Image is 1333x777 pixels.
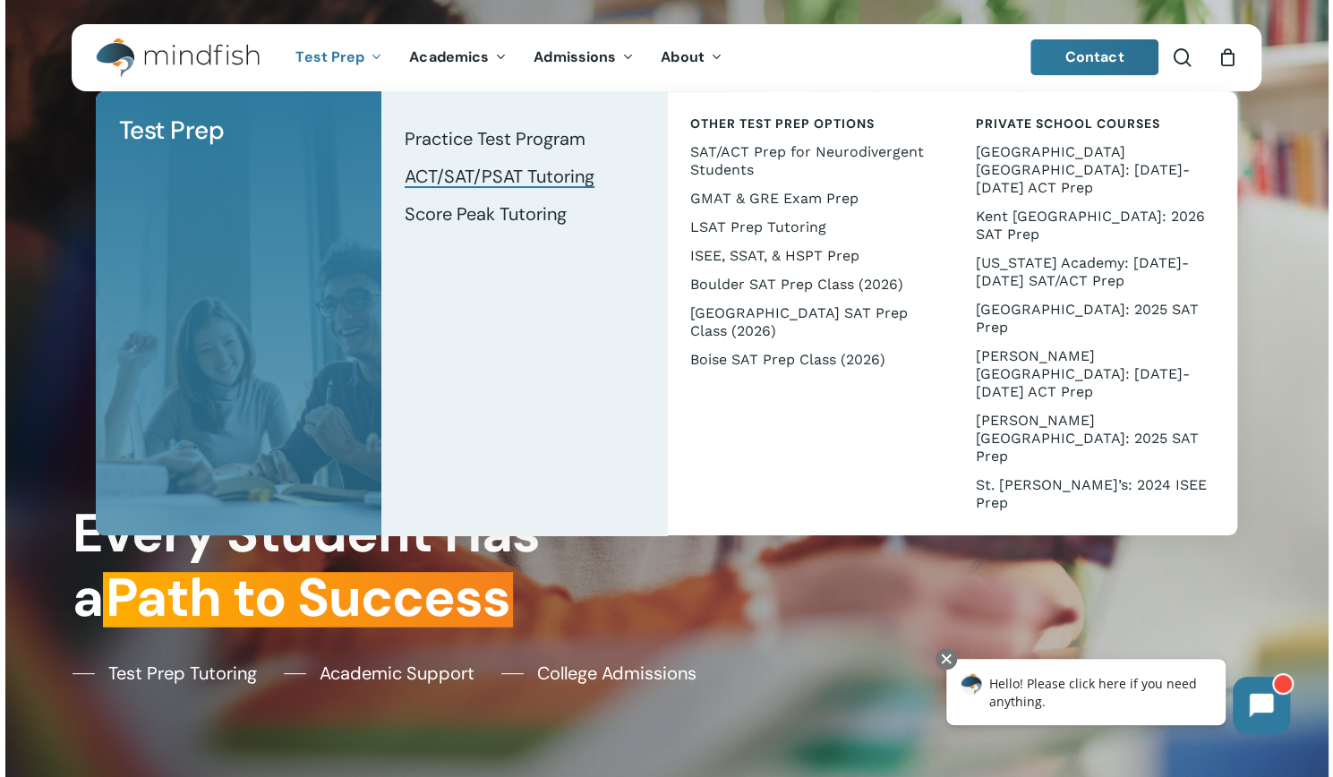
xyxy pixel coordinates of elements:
[970,295,1219,342] a: [GEOGRAPHIC_DATA]: 2025 SAT Prep
[685,213,935,242] a: LSAT Prep Tutoring
[970,471,1219,517] a: St. [PERSON_NAME]’s: 2024 ISEE Prep
[975,301,1198,336] span: [GEOGRAPHIC_DATA]: 2025 SAT Prep
[685,299,935,346] a: [GEOGRAPHIC_DATA] SAT Prep Class (2026)
[975,347,1189,400] span: [PERSON_NAME][GEOGRAPHIC_DATA]: [DATE]-[DATE] ACT Prep
[975,254,1188,289] span: [US_STATE] Academy: [DATE]-[DATE] SAT/ACT Prep
[685,109,935,138] a: Other Test Prep Options
[685,270,935,299] a: Boulder SAT Prep Class (2026)
[1218,47,1237,67] a: Cart
[975,115,1159,132] span: Private School Courses
[405,127,585,150] span: Practice Test Program
[108,660,257,687] span: Test Prep Tutoring
[975,208,1204,243] span: Kent [GEOGRAPHIC_DATA]: 2026 SAT Prep
[73,501,654,629] h1: Every Student Has a
[1030,39,1159,75] a: Contact
[405,165,594,188] span: ACT/SAT/PSAT Tutoring
[970,202,1219,249] a: Kent [GEOGRAPHIC_DATA]: 2026 SAT Prep
[405,202,567,226] span: Score Peak Tutoring
[399,195,649,233] a: Score Peak Tutoring
[409,47,489,66] span: Academics
[927,645,1308,752] iframe: Chatbot
[970,249,1219,295] a: [US_STATE] Academy: [DATE]-[DATE] SAT/ACT Prep
[119,114,225,147] span: Test Prep
[73,660,257,687] a: Test Prep Tutoring
[295,47,364,66] span: Test Prep
[685,346,935,374] a: Boise SAT Prep Class (2026)
[520,50,647,65] a: Admissions
[284,660,474,687] a: Academic Support
[282,24,735,91] nav: Main Menu
[690,115,875,132] span: Other Test Prep Options
[970,406,1219,471] a: [PERSON_NAME][GEOGRAPHIC_DATA]: 2025 SAT Prep
[399,158,649,195] a: ACT/SAT/PSAT Tutoring
[690,218,826,235] span: LSAT Prep Tutoring
[661,47,705,66] span: About
[690,304,908,339] span: [GEOGRAPHIC_DATA] SAT Prep Class (2026)
[975,412,1198,465] span: [PERSON_NAME][GEOGRAPHIC_DATA]: 2025 SAT Prep
[685,242,935,270] a: ISEE, SSAT, & HSPT Prep
[690,143,924,178] span: SAT/ACT Prep for Neurodivergent Students
[690,190,859,207] span: GMAT & GRE Exam Prep
[690,351,885,368] span: Boise SAT Prep Class (2026)
[282,50,396,65] a: Test Prep
[103,563,513,632] em: Path to Success
[534,47,616,66] span: Admissions
[975,143,1189,196] span: [GEOGRAPHIC_DATA] [GEOGRAPHIC_DATA]: [DATE]-[DATE] ACT Prep
[647,50,736,65] a: About
[114,109,363,152] a: Test Prep
[501,660,696,687] a: College Admissions
[685,184,935,213] a: GMAT & GRE Exam Prep
[396,50,520,65] a: Academics
[970,109,1219,138] a: Private School Courses
[537,660,696,687] span: College Admissions
[399,120,649,158] a: Practice Test Program
[685,138,935,184] a: SAT/ACT Prep for Neurodivergent Students
[690,247,859,264] span: ISEE, SSAT, & HSPT Prep
[690,276,903,293] span: Boulder SAT Prep Class (2026)
[72,24,1261,91] header: Main Menu
[970,342,1219,406] a: [PERSON_NAME][GEOGRAPHIC_DATA]: [DATE]-[DATE] ACT Prep
[975,476,1206,511] span: St. [PERSON_NAME]’s: 2024 ISEE Prep
[320,660,474,687] span: Academic Support
[970,138,1219,202] a: [GEOGRAPHIC_DATA] [GEOGRAPHIC_DATA]: [DATE]-[DATE] ACT Prep
[1065,47,1124,66] span: Contact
